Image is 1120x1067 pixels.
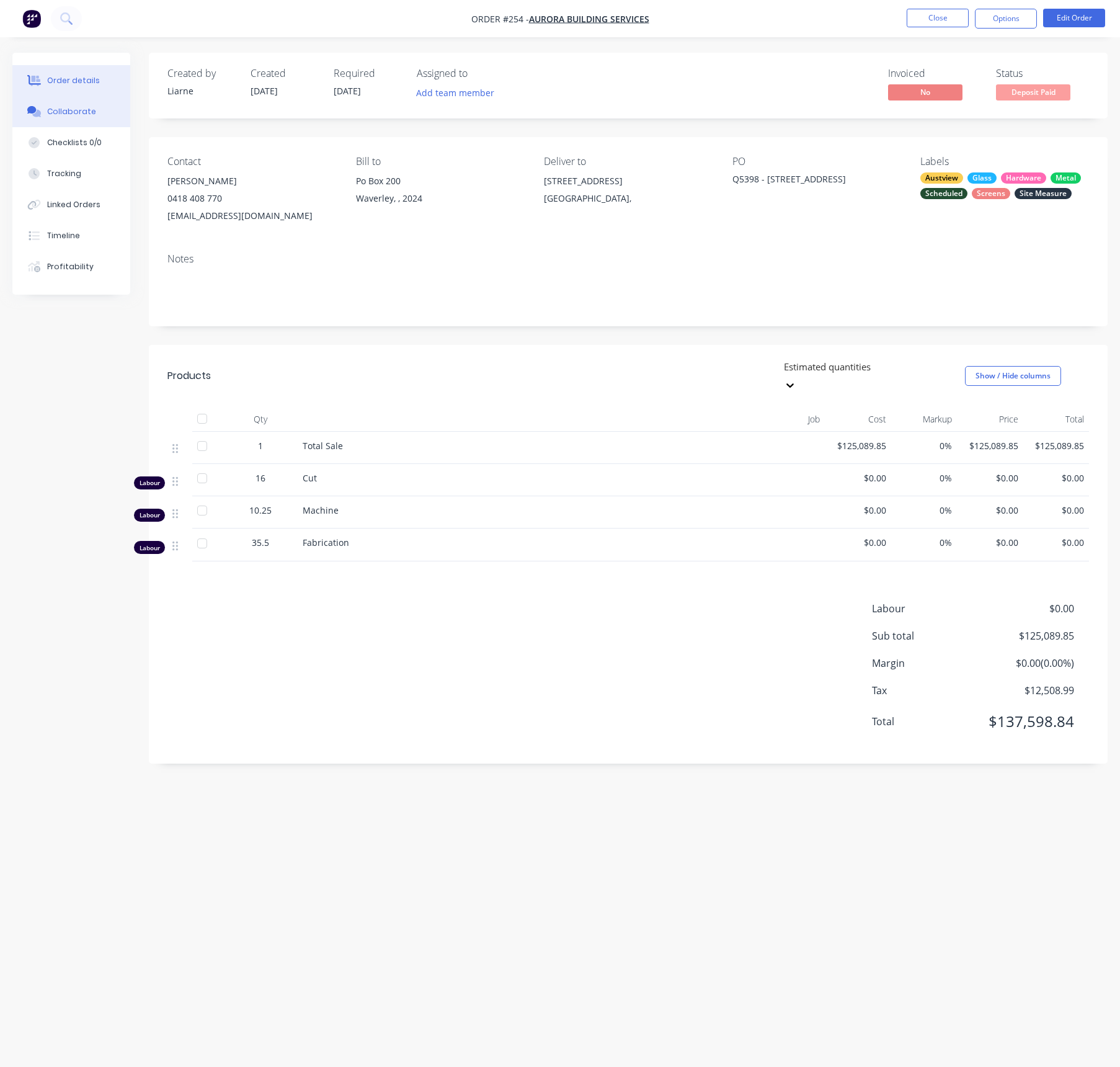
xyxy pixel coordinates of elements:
span: $0.00 [982,601,1074,616]
span: Total Sale [303,440,343,452]
button: Collaborate [12,96,130,127]
div: Contact [167,156,336,167]
span: Labour [872,601,982,616]
button: Checklists 0/0 [12,127,130,158]
div: Po Box 200Waverley, , 2024 [356,172,525,212]
span: 0% [896,536,953,549]
div: [PERSON_NAME]0418 408 770[EMAIL_ADDRESS][DOMAIN_NAME] [167,172,336,225]
div: PO [732,156,901,167]
span: 0% [896,504,953,517]
span: Order #254 - [471,13,529,25]
button: Deposit Paid [996,84,1070,103]
span: $0.00 [830,471,886,484]
div: Markup [891,407,958,432]
div: Timeline [47,230,80,241]
span: Sub total [872,628,982,643]
button: Close [907,9,969,27]
span: [DATE] [251,85,278,97]
span: $0.00 [1028,504,1085,517]
a: Aurora Building Services [529,13,649,25]
div: Liarne [167,84,236,97]
div: Po Box 200 [356,172,525,190]
div: Hardware [1001,172,1046,184]
div: Products [167,368,211,383]
span: $0.00 ( 0.00 %) [982,656,1074,671]
button: Add team member [410,84,501,101]
div: Job [732,407,825,432]
div: Site Measure [1015,188,1072,199]
span: $0.00 [1028,471,1085,484]
span: $137,598.84 [982,710,1074,733]
div: Linked Orders [47,199,100,210]
span: Deposit Paid [996,84,1070,100]
span: $0.00 [1028,536,1085,549]
button: Tracking [12,158,130,189]
span: Cut [303,472,317,484]
div: Status [996,68,1089,79]
span: $125,089.85 [962,439,1018,452]
button: Order details [12,65,130,96]
div: Labour [134,476,165,489]
span: $0.00 [962,471,1018,484]
div: Order details [47,75,100,86]
span: Total [872,714,982,729]
div: Qty [223,407,298,432]
div: Notes [167,253,1089,265]
button: Timeline [12,220,130,251]
span: No [888,84,962,100]
div: [GEOGRAPHIC_DATA], [544,190,713,207]
div: Cost [825,407,891,432]
img: Factory [22,9,41,28]
div: Price [957,407,1023,432]
div: Assigned to [417,68,541,79]
div: Labour [134,509,165,522]
button: Edit Order [1043,9,1105,27]
div: Created [251,68,319,79]
button: Add team member [417,84,501,101]
div: Scheduled [920,188,967,199]
span: $0.00 [962,504,1018,517]
span: $125,089.85 [1028,439,1085,452]
span: $0.00 [830,504,886,517]
div: Screens [972,188,1010,199]
span: 1 [258,439,263,452]
div: [EMAIL_ADDRESS][DOMAIN_NAME] [167,207,336,225]
div: Collaborate [47,106,96,117]
div: 0418 408 770 [167,190,336,207]
div: Waverley, , 2024 [356,190,525,207]
span: 35.5 [252,536,269,549]
div: Total [1023,407,1090,432]
div: [STREET_ADDRESS][GEOGRAPHIC_DATA], [544,172,713,212]
div: Labour [134,541,165,554]
button: Linked Orders [12,189,130,220]
div: Glass [967,172,997,184]
div: Required [334,68,402,79]
div: Bill to [356,156,525,167]
div: Labels [920,156,1089,167]
span: Margin [872,656,982,671]
div: Deliver to [544,156,713,167]
span: 10.25 [249,504,272,517]
button: Options [975,9,1037,29]
button: Show / Hide columns [965,366,1061,386]
div: Profitability [47,261,94,272]
span: 0% [896,439,953,452]
span: [DATE] [334,85,361,97]
div: Q5398 - [STREET_ADDRESS] [732,172,887,190]
div: [STREET_ADDRESS] [544,172,713,190]
div: Checklists 0/0 [47,137,102,148]
div: Austview [920,172,963,184]
span: $0.00 [830,536,886,549]
span: 0% [896,471,953,484]
div: Tracking [47,168,81,179]
span: 16 [256,471,265,484]
span: $12,508.99 [982,683,1074,698]
span: $0.00 [962,536,1018,549]
div: [PERSON_NAME] [167,172,336,190]
span: $125,089.85 [982,628,1074,643]
div: Invoiced [888,68,981,79]
button: Profitability [12,251,130,282]
span: $125,089.85 [830,439,886,452]
span: Tax [872,683,982,698]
